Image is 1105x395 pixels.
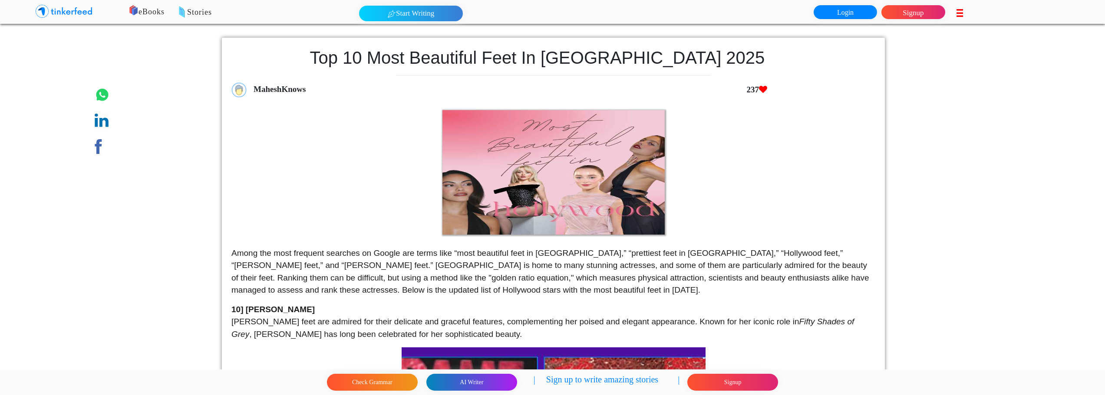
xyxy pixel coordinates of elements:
em: Fifty Shades of Grey [231,317,854,339]
h1: Top 10 Most Beautiful Feet in [GEOGRAPHIC_DATA] 2025 [231,47,843,68]
img: 3036.png [442,110,665,235]
button: Start Writing [359,6,463,21]
a: Login [814,5,877,19]
p: Among the most frequent searches on Google are terms like “most beautiful feet in [GEOGRAPHIC_DAT... [231,247,875,297]
button: Check Grammar [327,374,418,391]
img: profile_icon.png [231,82,247,98]
strong: 10] [PERSON_NAME] [231,305,315,314]
p: eBooks [117,6,604,18]
div: MaheshKnows [250,79,894,100]
p: | Sign up to write amazing stories | [534,373,679,392]
p: [PERSON_NAME] feet are admired for their delicate and graceful features, complementing her poised... [231,304,875,341]
button: Signup [687,374,778,391]
p: Stories [152,7,638,19]
a: Signup [881,5,945,19]
button: AI Writer [426,374,517,391]
img: whatsapp.png [95,87,110,102]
